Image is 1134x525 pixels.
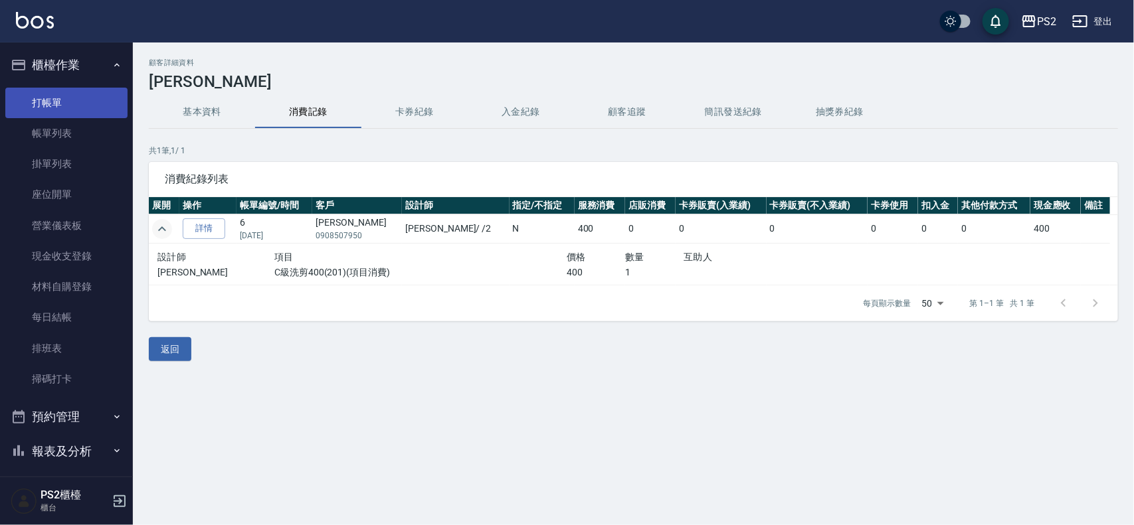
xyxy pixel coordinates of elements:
[11,488,37,514] img: Person
[1030,197,1081,214] th: 現金應收
[236,197,312,214] th: 帳單編號/時間
[575,214,625,244] td: 400
[312,197,402,214] th: 客戶
[41,488,108,502] h5: PS2櫃檯
[149,72,1118,91] h3: [PERSON_NAME]
[983,8,1009,35] button: save
[240,230,309,242] p: [DATE]
[236,214,312,244] td: 6
[41,502,108,514] p: 櫃台
[1037,13,1056,30] div: PS2
[918,197,958,214] th: 扣入金
[5,333,128,364] a: 排班表
[5,241,128,271] a: 現金收支登錄
[864,297,911,309] p: 每頁顯示數量
[402,214,509,244] td: [PERSON_NAME] / /2
[5,149,128,179] a: 掛單列表
[1067,9,1118,34] button: 登出
[361,96,468,128] button: 卡券紀錄
[255,96,361,128] button: 消費記錄
[625,252,644,262] span: 數量
[625,214,676,244] td: 0
[5,210,128,241] a: 營業儀表板
[149,145,1118,157] p: 共 1 筆, 1 / 1
[165,173,1102,186] span: 消費紀錄列表
[16,12,54,29] img: Logo
[5,271,128,302] a: 材料自購登錄
[5,48,128,82] button: 櫃檯作業
[574,96,680,128] button: 顧客追蹤
[157,265,274,279] p: [PERSON_NAME]
[1081,197,1110,214] th: 備註
[1030,214,1081,244] td: 400
[684,252,712,262] span: 互助人
[680,96,787,128] button: 簡訊發送紀錄
[274,265,567,279] p: C級洗剪400(201)(項目消費)
[402,197,509,214] th: 設計師
[917,285,949,321] div: 50
[868,214,918,244] td: 0
[183,218,225,239] a: 詳情
[5,118,128,149] a: 帳單列表
[767,214,868,244] td: 0
[970,297,1034,309] p: 第 1–1 筆 共 1 筆
[567,252,586,262] span: 價格
[179,197,236,214] th: 操作
[567,265,625,279] p: 400
[5,179,128,210] a: 座位開單
[149,96,255,128] button: 基本資料
[5,468,128,502] button: 客戶管理
[787,96,893,128] button: 抽獎券紀錄
[468,96,574,128] button: 入金紀錄
[575,197,625,214] th: 服務消費
[316,230,399,242] p: 0908507950
[510,197,575,214] th: 指定/不指定
[5,364,128,394] a: 掃碼打卡
[5,434,128,469] button: 報表及分析
[625,197,676,214] th: 店販消費
[958,197,1030,214] th: 其他付款方式
[152,219,172,239] button: expand row
[5,400,128,434] button: 預約管理
[868,197,918,214] th: 卡券使用
[149,337,191,362] button: 返回
[312,214,402,244] td: [PERSON_NAME]
[767,197,868,214] th: 卡券販賣(不入業績)
[1016,8,1062,35] button: PS2
[5,302,128,333] a: 每日結帳
[149,58,1118,67] h2: 顧客詳細資料
[625,265,684,279] p: 1
[274,252,294,262] span: 項目
[676,197,766,214] th: 卡券販賣(入業績)
[149,197,179,214] th: 展開
[918,214,958,244] td: 0
[5,88,128,118] a: 打帳單
[510,214,575,244] td: N
[958,214,1030,244] td: 0
[157,252,186,262] span: 設計師
[676,214,766,244] td: 0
